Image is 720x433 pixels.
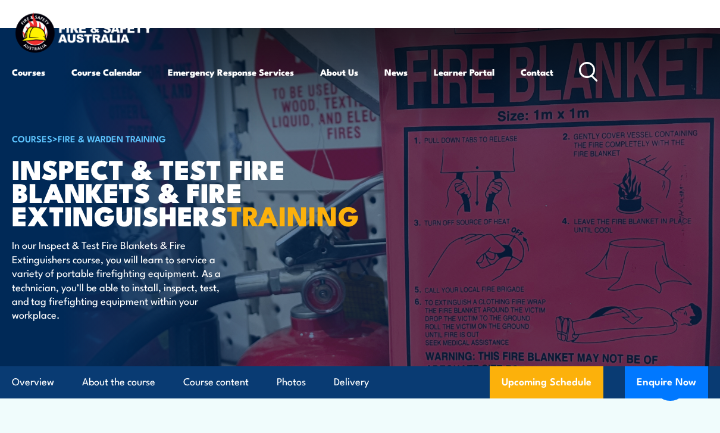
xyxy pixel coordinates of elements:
[12,238,229,321] p: In our Inspect & Test Fire Blankets & Fire Extinguishers course, you will learn to service a vari...
[168,58,294,86] a: Emergency Response Services
[12,58,45,86] a: Courses
[71,58,142,86] a: Course Calendar
[12,157,306,226] h1: Inspect & Test Fire Blankets & Fire Extinguishers
[384,58,408,86] a: News
[183,366,249,398] a: Course content
[490,366,603,398] a: Upcoming Schedule
[12,132,52,145] a: COURSES
[625,366,708,398] button: Enquire Now
[12,366,54,398] a: Overview
[320,58,358,86] a: About Us
[227,194,359,235] strong: TRAINING
[434,58,494,86] a: Learner Portal
[82,366,155,398] a: About the course
[277,366,306,398] a: Photos
[521,58,553,86] a: Contact
[58,132,166,145] a: Fire & Warden Training
[12,131,306,145] h6: >
[334,366,369,398] a: Delivery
